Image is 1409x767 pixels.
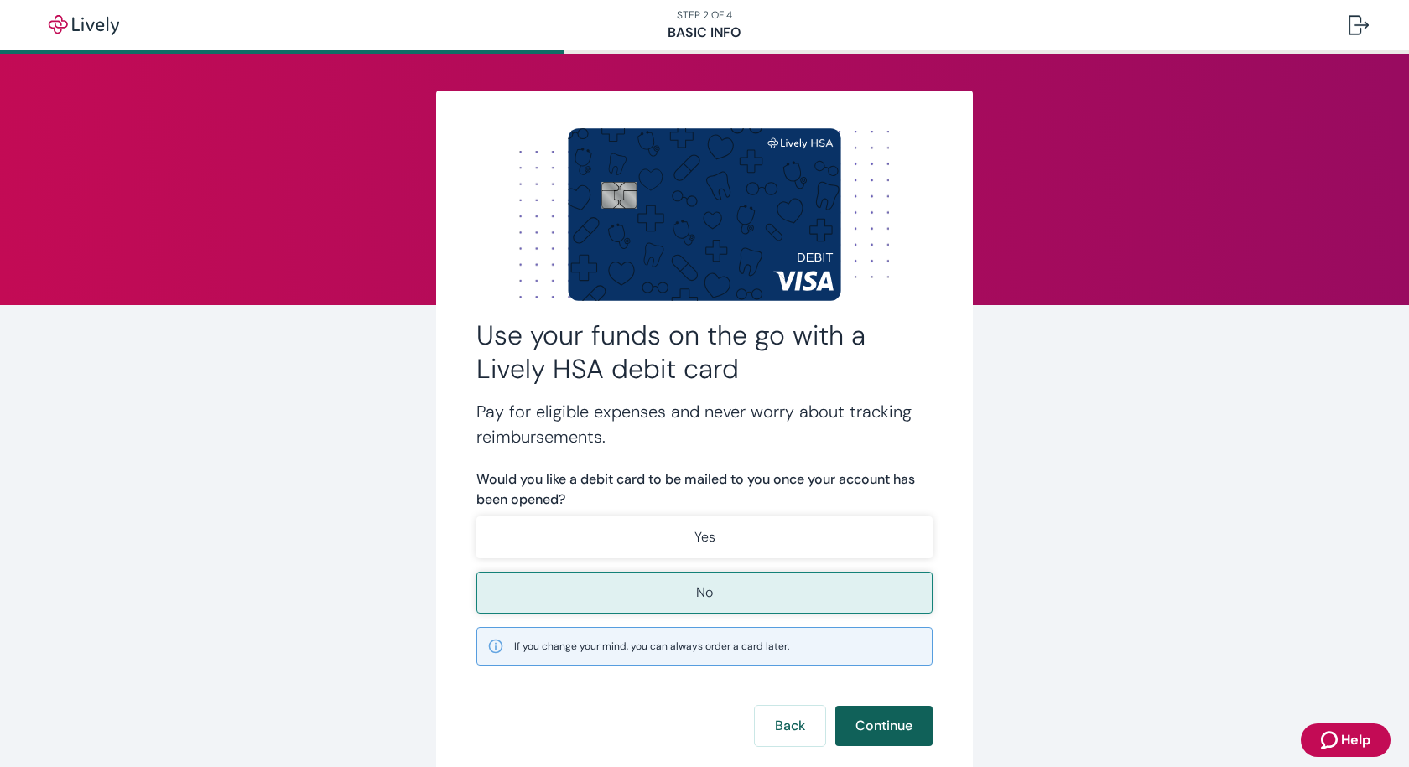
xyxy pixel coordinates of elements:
[568,128,841,300] img: Debit card
[514,639,789,654] span: If you change your mind, you can always order a card later.
[476,131,933,298] img: Dot background
[476,319,933,386] h2: Use your funds on the go with a Lively HSA debit card
[1301,723,1391,757] button: Zendesk support iconHelp
[1341,730,1370,750] span: Help
[696,583,713,603] p: No
[37,15,131,35] img: Lively
[476,399,933,449] h4: Pay for eligible expenses and never worry about tracking reimbursements.
[755,706,825,746] button: Back
[476,469,933,510] label: Would you like a debit card to be mailed to you once your account has been opened?
[694,527,715,547] p: Yes
[476,572,933,614] button: No
[1335,5,1382,45] button: Log out
[835,706,933,746] button: Continue
[476,516,933,558] button: Yes
[1321,730,1341,750] svg: Zendesk support icon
